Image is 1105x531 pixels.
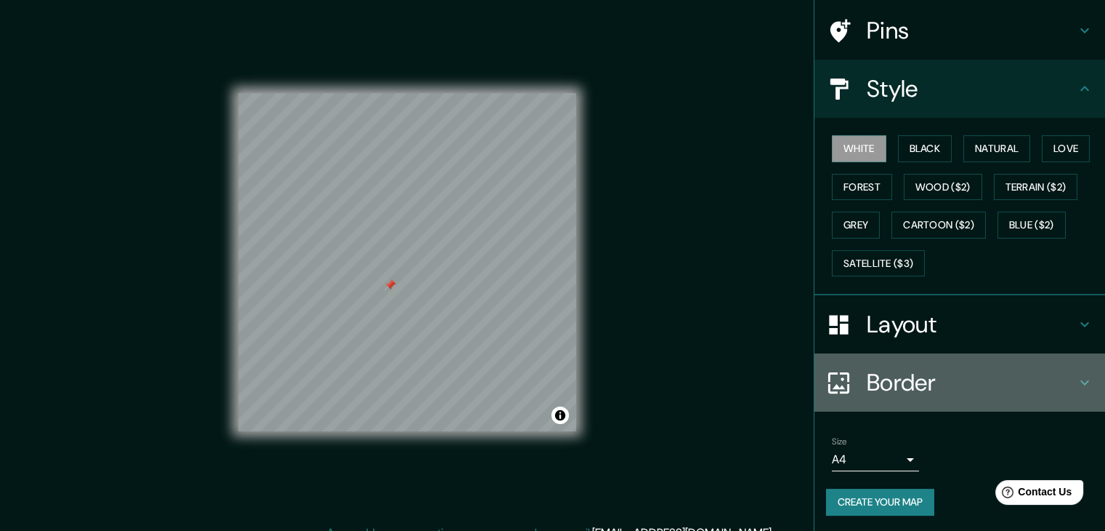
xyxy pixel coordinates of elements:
[1042,135,1090,162] button: Love
[814,295,1105,354] div: Layout
[867,16,1076,45] h4: Pins
[963,135,1030,162] button: Natural
[832,436,847,448] label: Size
[976,474,1089,515] iframe: Help widget launcher
[904,174,982,201] button: Wood ($2)
[551,407,569,424] button: Toggle attribution
[832,174,892,201] button: Forest
[832,212,880,239] button: Grey
[814,354,1105,412] div: Border
[814,60,1105,118] div: Style
[832,135,886,162] button: White
[867,368,1076,397] h4: Border
[832,250,925,277] button: Satellite ($3)
[826,489,934,516] button: Create your map
[814,1,1105,60] div: Pins
[867,310,1076,339] h4: Layout
[997,212,1066,239] button: Blue ($2)
[238,93,576,431] canvas: Map
[832,448,919,471] div: A4
[898,135,952,162] button: Black
[994,174,1078,201] button: Terrain ($2)
[891,212,986,239] button: Cartoon ($2)
[867,74,1076,103] h4: Style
